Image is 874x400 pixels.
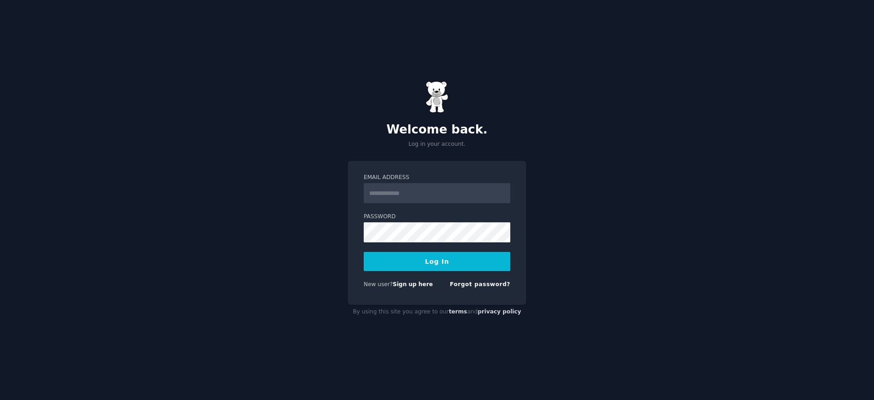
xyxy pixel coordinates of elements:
p: Log in your account. [348,140,526,149]
h2: Welcome back. [348,123,526,137]
span: New user? [364,281,393,287]
a: Sign up here [393,281,433,287]
a: privacy policy [478,308,521,315]
img: Gummy Bear [426,81,448,113]
a: terms [449,308,467,315]
label: Password [364,213,510,221]
div: By using this site you agree to our and [348,305,526,319]
label: Email Address [364,174,510,182]
a: Forgot password? [450,281,510,287]
button: Log In [364,252,510,271]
